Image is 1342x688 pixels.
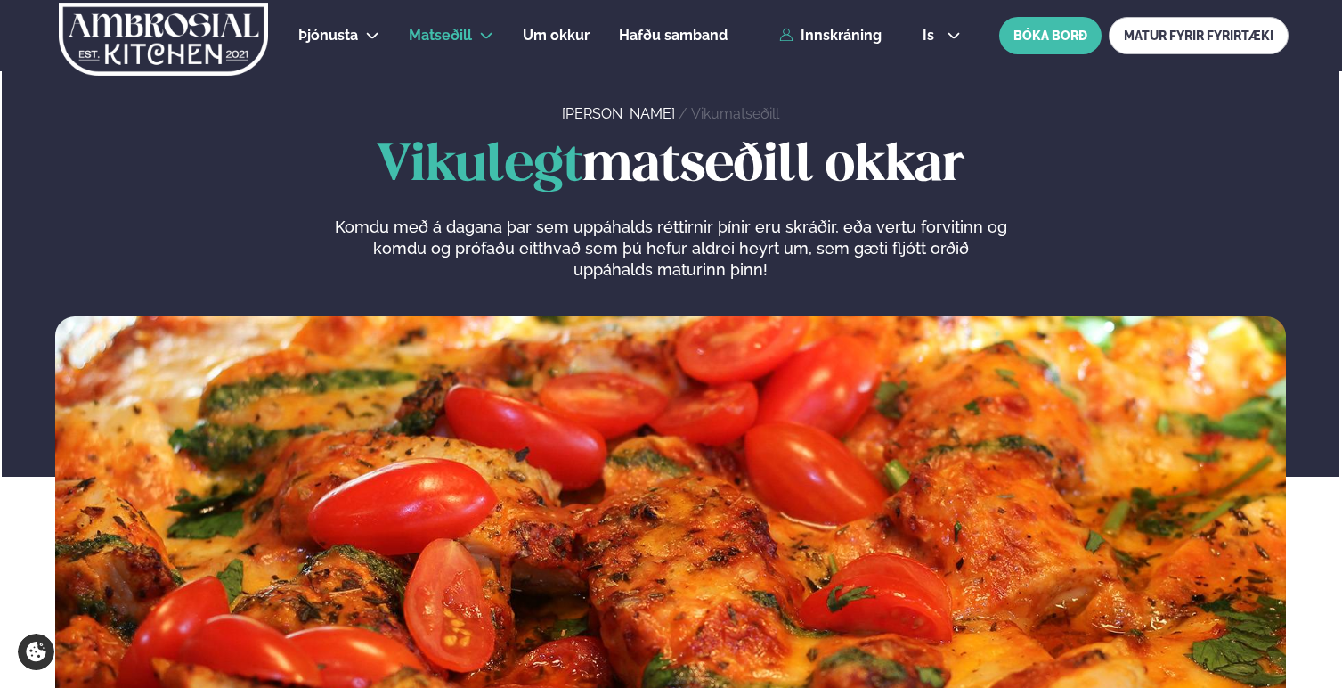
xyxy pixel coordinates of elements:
[409,25,472,46] a: Matseðill
[779,28,882,44] a: Innskráning
[923,29,939,43] span: is
[999,17,1102,54] button: BÓKA BORÐ
[377,142,582,191] span: Vikulegt
[55,138,1286,195] h1: matseðill okkar
[523,27,590,44] span: Um okkur
[18,634,54,670] a: Cookie settings
[298,25,358,46] a: Þjónusta
[298,27,358,44] span: Þjónusta
[334,217,1007,281] p: Komdu með á dagana þar sem uppáhalds réttirnir þínir eru skráðir, eða vertu forvitinn og komdu og...
[619,27,728,44] span: Hafðu samband
[523,25,590,46] a: Um okkur
[57,3,270,76] img: logo
[409,27,472,44] span: Matseðill
[679,105,691,122] span: /
[619,25,728,46] a: Hafðu samband
[562,105,675,122] a: [PERSON_NAME]
[908,29,975,43] button: is
[1109,17,1289,54] a: MATUR FYRIR FYRIRTÆKI
[691,105,779,122] a: Vikumatseðill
